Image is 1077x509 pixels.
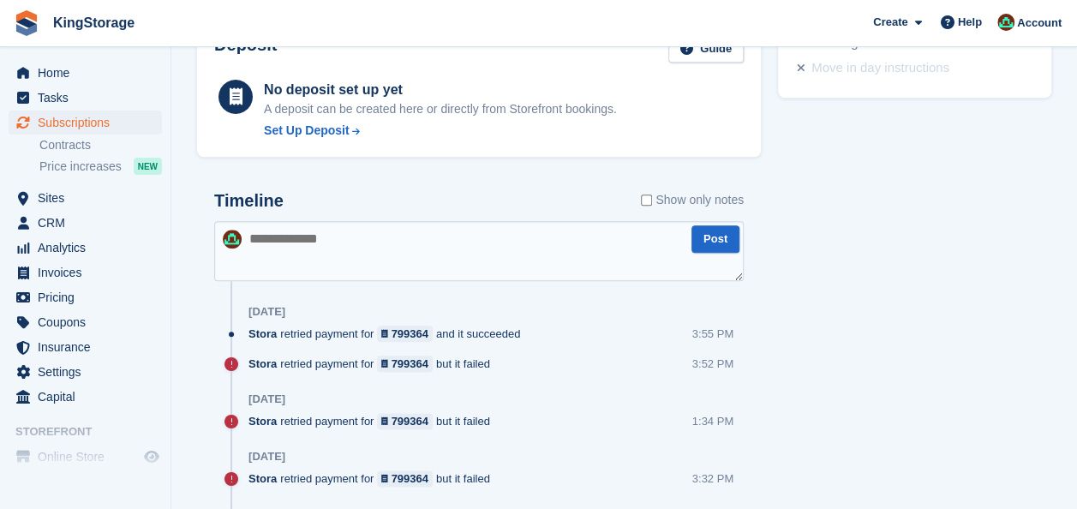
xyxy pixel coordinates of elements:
[692,470,733,487] div: 3:32 PM
[392,356,428,372] div: 799364
[248,305,285,319] div: [DATE]
[248,470,277,487] span: Stora
[46,9,141,37] a: KingStorage
[248,392,285,406] div: [DATE]
[392,470,428,487] div: 799364
[377,326,433,342] a: 799364
[392,413,428,429] div: 799364
[248,413,499,429] div: retried payment for but it failed
[39,159,122,175] span: Price increases
[958,14,982,31] span: Help
[692,326,733,342] div: 3:55 PM
[264,122,350,140] div: Set Up Deposit
[38,285,141,309] span: Pricing
[9,86,162,110] a: menu
[15,423,171,440] span: Storefront
[38,260,141,284] span: Invoices
[377,470,433,487] a: 799364
[641,191,652,209] input: Show only notes
[38,211,141,235] span: CRM
[38,360,141,384] span: Settings
[9,360,162,384] a: menu
[9,211,162,235] a: menu
[811,58,949,79] div: Move in day instructions
[38,236,141,260] span: Analytics
[9,260,162,284] a: menu
[9,61,162,85] a: menu
[9,385,162,409] a: menu
[873,14,907,31] span: Create
[38,310,141,334] span: Coupons
[248,356,499,372] div: retried payment for but it failed
[377,356,433,372] a: 799364
[214,35,277,63] h2: Deposit
[38,335,141,359] span: Insurance
[692,413,733,429] div: 1:34 PM
[9,445,162,469] a: menu
[9,186,162,210] a: menu
[38,186,141,210] span: Sites
[134,158,162,175] div: NEW
[9,236,162,260] a: menu
[248,450,285,464] div: [DATE]
[264,80,617,100] div: No deposit set up yet
[691,225,739,254] button: Post
[264,122,617,140] a: Set Up Deposit
[392,326,428,342] div: 799364
[248,326,529,342] div: retried payment for and it succeeded
[9,285,162,309] a: menu
[223,230,242,249] img: John King
[39,137,162,153] a: Contracts
[38,445,141,469] span: Online Store
[38,111,141,135] span: Subscriptions
[248,356,277,372] span: Stora
[141,446,162,467] a: Preview store
[997,14,1014,31] img: John King
[264,100,617,118] p: A deposit can be created here or directly from Storefront bookings.
[1017,15,1062,32] span: Account
[641,191,744,209] label: Show only notes
[39,157,162,176] a: Price increases NEW
[9,335,162,359] a: menu
[38,385,141,409] span: Capital
[38,86,141,110] span: Tasks
[14,10,39,36] img: stora-icon-8386f47178a22dfd0bd8f6a31ec36ba5ce8667c1dd55bd0f319d3a0aa187defe.svg
[248,413,277,429] span: Stora
[377,413,433,429] a: 799364
[668,35,744,63] a: Guide
[214,191,284,211] h2: Timeline
[248,326,277,342] span: Stora
[38,61,141,85] span: Home
[692,356,733,372] div: 3:52 PM
[9,111,162,135] a: menu
[9,310,162,334] a: menu
[248,470,499,487] div: retried payment for but it failed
